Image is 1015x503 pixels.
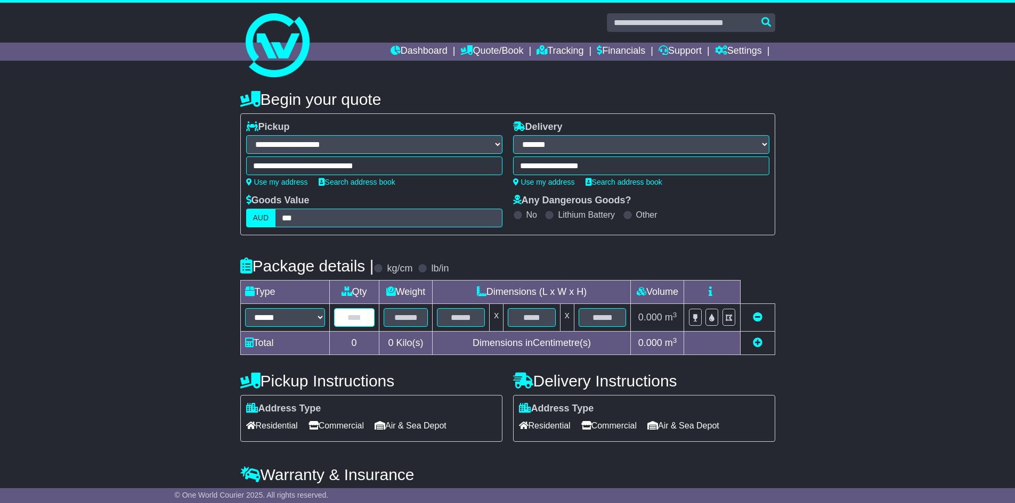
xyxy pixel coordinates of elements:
[647,417,719,434] span: Air & Sea Depot
[638,337,662,348] span: 0.000
[753,337,762,348] a: Add new item
[246,195,310,207] label: Goods Value
[246,209,276,227] label: AUD
[240,281,329,304] td: Type
[431,263,449,275] label: lb/in
[581,417,637,434] span: Commercial
[391,43,448,61] a: Dashboard
[246,417,298,434] span: Residential
[379,332,433,355] td: Kilo(s)
[537,43,583,61] a: Tracking
[246,178,308,186] a: Use my address
[560,304,574,332] td: x
[240,466,775,483] h4: Warranty & Insurance
[586,178,662,186] a: Search address book
[308,417,364,434] span: Commercial
[659,43,702,61] a: Support
[379,281,433,304] td: Weight
[388,337,393,348] span: 0
[715,43,762,61] a: Settings
[513,195,631,207] label: Any Dangerous Goods?
[329,281,379,304] td: Qty
[240,257,374,275] h4: Package details |
[246,121,290,133] label: Pickup
[673,336,677,344] sup: 3
[665,337,677,348] span: m
[513,178,575,186] a: Use my address
[753,312,762,323] a: Remove this item
[665,312,677,323] span: m
[513,372,775,390] h4: Delivery Instructions
[673,311,677,319] sup: 3
[519,417,571,434] span: Residential
[319,178,395,186] a: Search address book
[638,312,662,323] span: 0.000
[240,372,502,390] h4: Pickup Instructions
[526,210,537,220] label: No
[631,281,684,304] td: Volume
[519,403,594,415] label: Address Type
[636,210,657,220] label: Other
[175,491,329,499] span: © One World Courier 2025. All rights reserved.
[329,332,379,355] td: 0
[240,332,329,355] td: Total
[433,281,631,304] td: Dimensions (L x W x H)
[597,43,645,61] a: Financials
[375,417,446,434] span: Air & Sea Depot
[387,263,412,275] label: kg/cm
[513,121,563,133] label: Delivery
[433,332,631,355] td: Dimensions in Centimetre(s)
[558,210,615,220] label: Lithium Battery
[240,90,775,108] h4: Begin your quote
[246,403,321,415] label: Address Type
[490,304,504,332] td: x
[460,43,523,61] a: Quote/Book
